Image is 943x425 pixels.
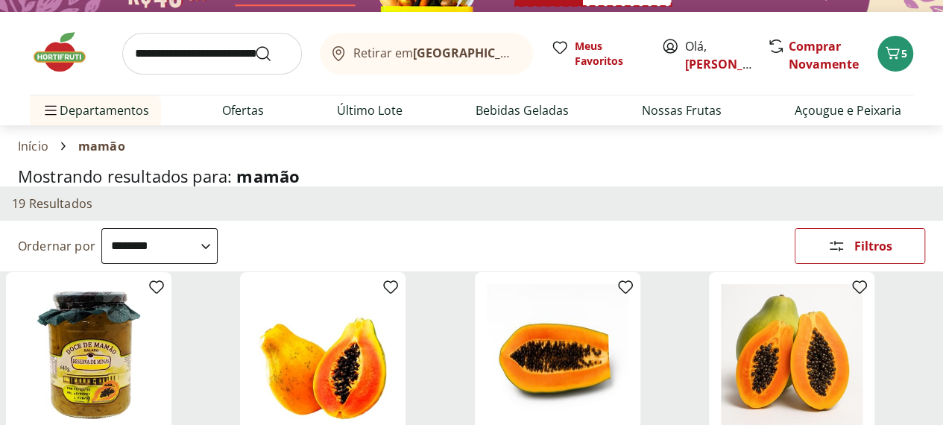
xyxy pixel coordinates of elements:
[222,101,264,119] a: Ofertas
[575,39,643,69] span: Meus Favoritos
[254,45,290,63] button: Submit Search
[685,37,751,73] span: Olá,
[353,46,518,60] span: Retirar em
[18,139,48,153] a: Início
[18,167,925,186] h1: Mostrando resultados para:
[413,45,664,61] b: [GEOGRAPHIC_DATA]/[GEOGRAPHIC_DATA]
[901,46,907,60] span: 5
[789,38,859,72] a: Comprar Novamente
[42,92,60,128] button: Menu
[854,240,892,252] span: Filtros
[337,101,403,119] a: Último Lote
[642,101,722,119] a: Nossas Frutas
[795,228,925,264] button: Filtros
[551,39,643,69] a: Meus Favoritos
[12,195,92,212] h2: 19 Resultados
[476,101,569,119] a: Bebidas Geladas
[320,33,533,75] button: Retirar em[GEOGRAPHIC_DATA]/[GEOGRAPHIC_DATA]
[42,92,149,128] span: Departamentos
[236,165,300,187] span: mamão
[827,237,845,255] svg: Abrir Filtros
[18,238,95,254] label: Ordernar por
[795,101,901,119] a: Açougue e Peixaria
[78,139,125,153] span: mamão
[122,33,302,75] input: search
[30,30,104,75] img: Hortifruti
[685,56,782,72] a: [PERSON_NAME]
[877,36,913,72] button: Carrinho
